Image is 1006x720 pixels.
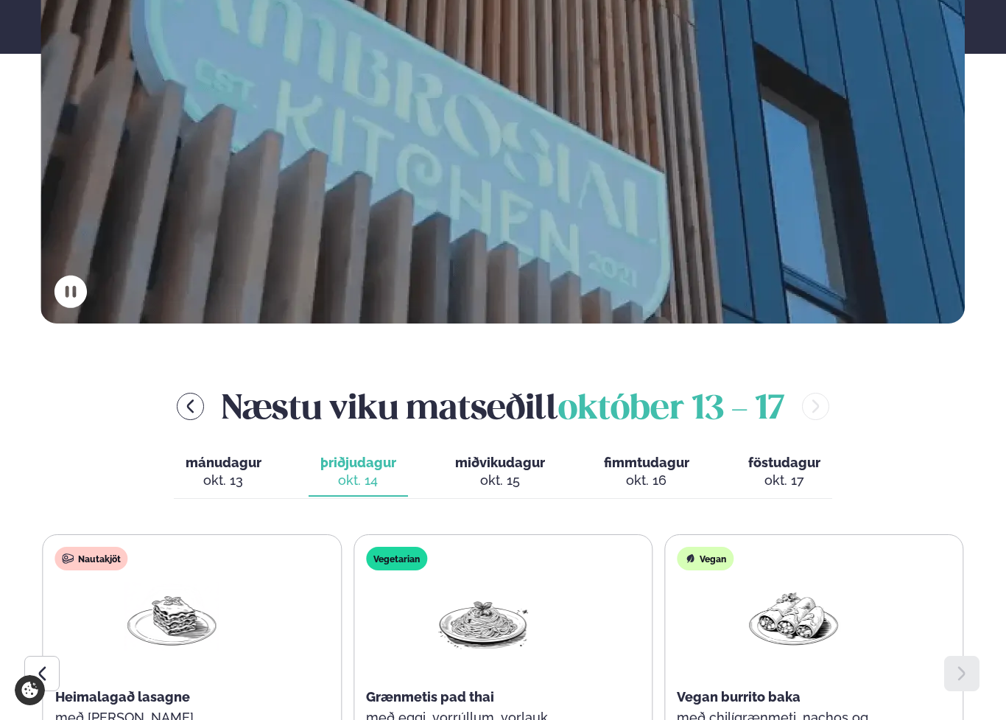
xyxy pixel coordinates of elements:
div: Vegetarian [366,547,427,570]
div: okt. 16 [604,472,689,489]
div: okt. 15 [455,472,545,489]
button: þriðjudagur okt. 14 [309,448,408,497]
span: miðvikudagur [455,455,545,470]
button: föstudagur okt. 17 [736,448,832,497]
img: Spagetti.png [436,582,530,651]
div: Nautakjöt [55,547,128,570]
span: fimmtudagur [604,455,689,470]
img: Vegan.svg [684,553,696,565]
span: mánudagur [186,455,261,470]
span: föstudagur [748,455,820,470]
h2: Næstu viku matseðill [222,382,784,430]
span: október 13 - 17 [558,394,784,426]
img: Lasagna.png [125,582,219,651]
button: miðvikudagur okt. 15 [443,448,557,497]
img: Enchilada.png [747,582,841,651]
button: menu-btn-left [177,393,204,420]
button: menu-btn-right [802,393,829,420]
span: Heimalagað lasagne [55,689,190,705]
button: fimmtudagur okt. 16 [592,448,701,497]
div: okt. 14 [320,472,396,489]
div: okt. 13 [186,472,261,489]
a: Cookie settings [15,675,45,705]
span: Grænmetis pad thai [366,689,494,705]
div: okt. 17 [748,472,820,489]
span: Vegan burrito baka [677,689,801,705]
div: Vegan [677,547,734,570]
span: þriðjudagur [320,455,396,470]
img: beef.svg [63,553,74,565]
button: mánudagur okt. 13 [174,448,273,497]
